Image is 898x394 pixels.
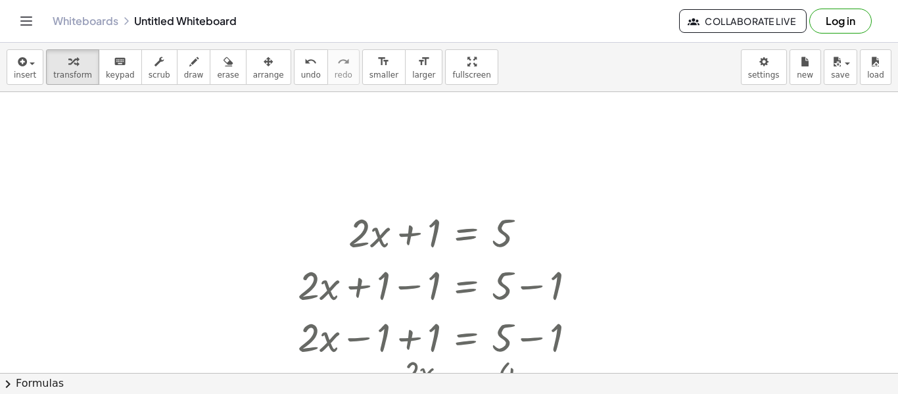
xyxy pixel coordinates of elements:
span: Collaborate Live [690,15,795,27]
span: redo [335,70,352,80]
span: smaller [369,70,398,80]
button: redoredo [327,49,360,85]
span: scrub [149,70,170,80]
span: keypad [106,70,135,80]
button: insert [7,49,43,85]
span: draw [184,70,204,80]
button: new [790,49,821,85]
button: transform [46,49,99,85]
span: fullscreen [452,70,490,80]
span: transform [53,70,92,80]
i: keyboard [114,54,126,70]
span: arrange [253,70,284,80]
a: Whiteboards [53,14,118,28]
button: Toggle navigation [16,11,37,32]
span: save [831,70,849,80]
button: Log in [809,9,872,34]
button: fullscreen [445,49,498,85]
button: scrub [141,49,177,85]
button: Collaborate Live [679,9,807,33]
button: draw [177,49,211,85]
i: undo [304,54,317,70]
span: erase [217,70,239,80]
span: insert [14,70,36,80]
button: undoundo [294,49,328,85]
i: redo [337,54,350,70]
span: larger [412,70,435,80]
span: undo [301,70,321,80]
i: format_size [417,54,430,70]
button: format_sizelarger [405,49,442,85]
span: load [867,70,884,80]
button: erase [210,49,246,85]
button: format_sizesmaller [362,49,406,85]
span: new [797,70,813,80]
button: load [860,49,891,85]
i: format_size [377,54,390,70]
button: save [824,49,857,85]
button: keyboardkeypad [99,49,142,85]
button: arrange [246,49,291,85]
button: settings [741,49,787,85]
span: settings [748,70,780,80]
